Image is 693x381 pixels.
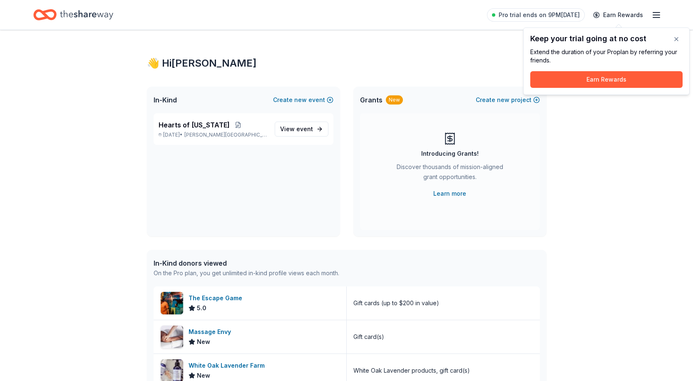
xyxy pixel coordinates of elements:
[197,337,210,347] span: New
[154,258,339,268] div: In-Kind donors viewed
[189,361,268,371] div: White Oak Lavender Farm
[189,327,234,337] div: Massage Envy
[476,95,540,105] button: Createnewproject
[530,35,683,43] div: Keep your trial going at no cost
[184,132,268,138] span: [PERSON_NAME][GEOGRAPHIC_DATA], [GEOGRAPHIC_DATA]
[159,132,268,138] p: [DATE] •
[189,293,246,303] div: The Escape Game
[530,71,683,88] button: Earn Rewards
[273,95,333,105] button: Createnewevent
[421,149,479,159] div: Introducing Grants!
[433,189,466,199] a: Learn more
[487,8,585,22] a: Pro trial ends on 9PM[DATE]
[353,366,470,376] div: White Oak Lavender products, gift card(s)
[294,95,307,105] span: new
[197,303,206,313] span: 5.0
[33,5,113,25] a: Home
[197,371,210,381] span: New
[497,95,509,105] span: new
[154,95,177,105] span: In-Kind
[353,332,384,342] div: Gift card(s)
[161,292,183,314] img: Image for The Escape Game
[393,162,507,185] div: Discover thousands of mission-aligned grant opportunities.
[353,298,439,308] div: Gift cards (up to $200 in value)
[499,10,580,20] span: Pro trial ends on 9PM[DATE]
[159,120,230,130] span: Hearts of [US_STATE]
[275,122,328,137] a: View event
[296,125,313,132] span: event
[530,48,683,65] div: Extend the duration of your Pro plan by referring your friends.
[588,7,648,22] a: Earn Rewards
[360,95,383,105] span: Grants
[147,57,546,70] div: 👋 Hi [PERSON_NAME]
[386,95,403,105] div: New
[280,124,313,134] span: View
[154,268,339,278] div: On the Pro plan, you get unlimited in-kind profile views each month.
[161,326,183,348] img: Image for Massage Envy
